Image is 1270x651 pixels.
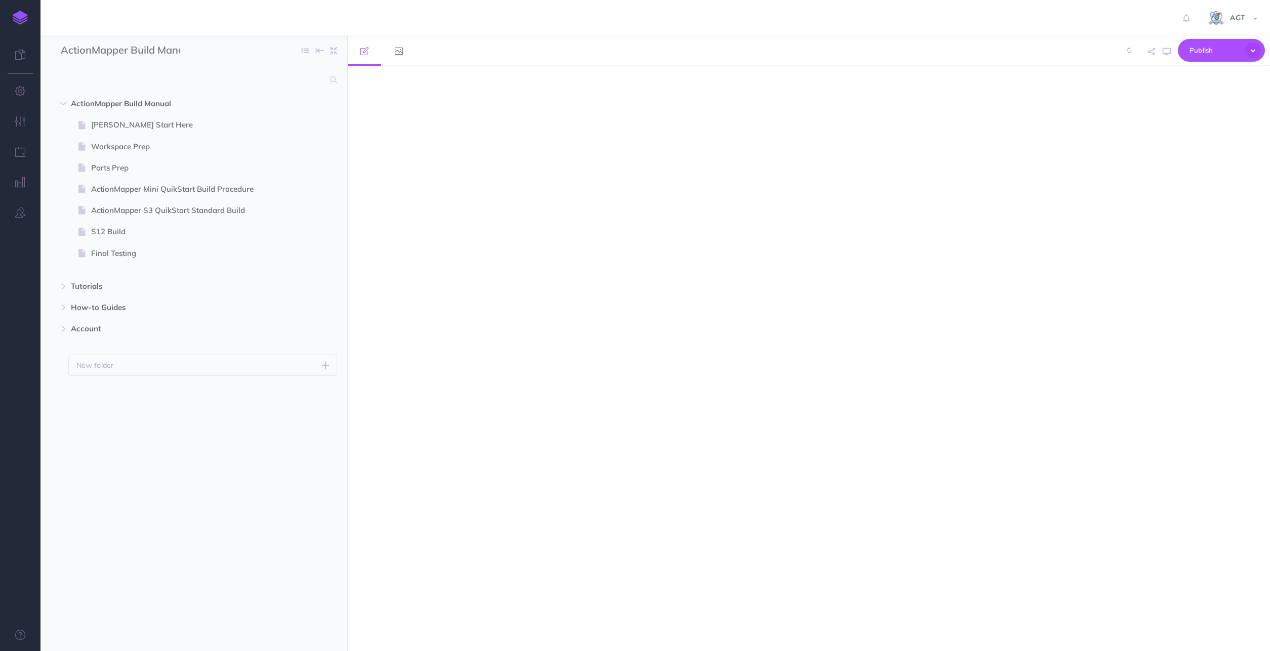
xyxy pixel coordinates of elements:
span: Publish [1190,42,1240,58]
span: ActionMapper S3 QuikStart Standard Build [91,204,286,216]
input: Search [61,71,324,89]
button: New folder [68,355,337,376]
span: Final Testing [91,247,286,259]
span: Workspace Prep [91,141,286,153]
span: S12 Build [91,226,286,238]
p: New folder [76,360,114,371]
img: logo-mark.svg [13,11,28,25]
img: iCxL6hB4gPtK36lnwjqkK90dLekSAv8p9JC67nPZ.png [1207,10,1225,27]
span: [PERSON_NAME] Start Here [91,119,286,131]
span: ActionMapper Mini QuikStart Build Procedure [91,183,286,195]
span: Account [71,323,274,335]
button: Publish [1178,39,1265,62]
input: Documentation Name [61,43,180,58]
span: How-to Guides [71,301,274,314]
span: Tutorials [71,280,274,292]
span: AGT [1225,13,1250,22]
span: Parts Prep [91,162,286,174]
span: ActionMapper Build Manual [71,98,274,110]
